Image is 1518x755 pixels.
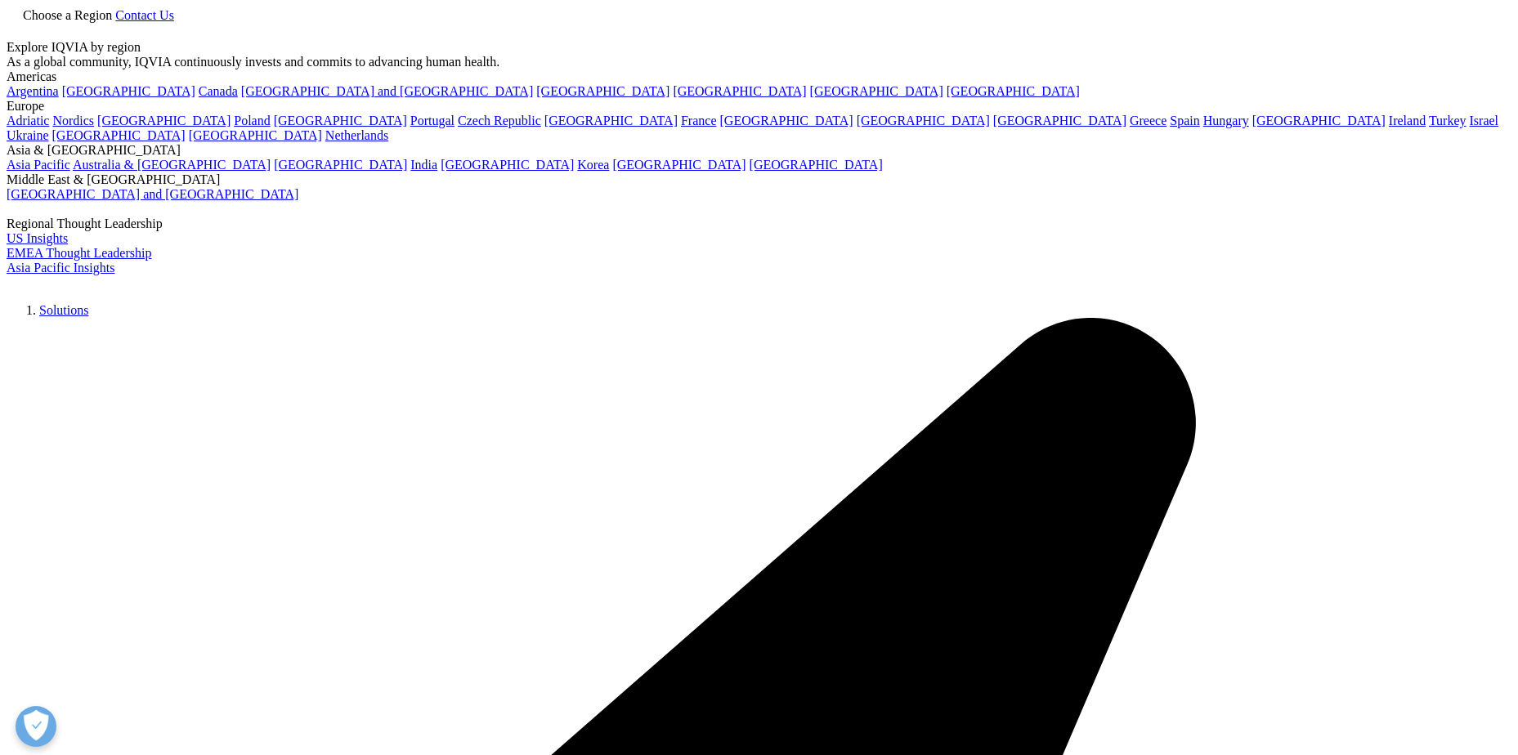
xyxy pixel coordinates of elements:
a: [GEOGRAPHIC_DATA] [52,128,186,142]
a: [GEOGRAPHIC_DATA] [62,84,195,98]
span: Choose a Region [23,8,112,22]
a: [GEOGRAPHIC_DATA] [441,158,574,172]
a: Spain [1170,114,1199,127]
a: [GEOGRAPHIC_DATA] [544,114,678,127]
div: Europe [7,99,1511,114]
a: [GEOGRAPHIC_DATA] [97,114,231,127]
div: Middle East & [GEOGRAPHIC_DATA] [7,172,1511,187]
a: Nordics [52,114,94,127]
a: [GEOGRAPHIC_DATA] [612,158,746,172]
a: [GEOGRAPHIC_DATA] [673,84,806,98]
div: Explore IQVIA by region [7,40,1511,55]
a: Poland [234,114,270,127]
a: India [410,158,437,172]
a: Adriatic [7,114,49,127]
a: Turkey [1429,114,1467,127]
a: Canada [199,84,238,98]
button: Open Preferences [16,706,56,747]
a: [GEOGRAPHIC_DATA] and [GEOGRAPHIC_DATA] [7,187,298,201]
a: Ireland [1389,114,1426,127]
a: Asia Pacific Insights [7,261,114,275]
a: [GEOGRAPHIC_DATA] [274,158,407,172]
a: [GEOGRAPHIC_DATA] [189,128,322,142]
a: US Insights [7,231,68,245]
div: Americas [7,69,1511,84]
a: [GEOGRAPHIC_DATA] and [GEOGRAPHIC_DATA] [241,84,533,98]
a: [GEOGRAPHIC_DATA] [947,84,1080,98]
a: Argentina [7,84,59,98]
a: Czech Republic [458,114,541,127]
a: [GEOGRAPHIC_DATA] [1252,114,1386,127]
div: Regional Thought Leadership [7,217,1511,231]
a: Asia Pacific [7,158,70,172]
a: Portugal [410,114,455,127]
a: [GEOGRAPHIC_DATA] [993,114,1126,127]
a: [GEOGRAPHIC_DATA] [274,114,407,127]
a: Australia & [GEOGRAPHIC_DATA] [73,158,271,172]
div: As a global community, IQVIA continuously invests and commits to advancing human health. [7,55,1511,69]
a: France [681,114,717,127]
a: Greece [1130,114,1166,127]
div: Asia & [GEOGRAPHIC_DATA] [7,143,1511,158]
a: Ukraine [7,128,49,142]
a: [GEOGRAPHIC_DATA] [857,114,990,127]
a: Korea [577,158,609,172]
a: Solutions [39,303,88,317]
a: Israel [1470,114,1499,127]
a: EMEA Thought Leadership [7,246,151,260]
a: [GEOGRAPHIC_DATA] [810,84,943,98]
a: Netherlands [325,128,388,142]
a: [GEOGRAPHIC_DATA] [750,158,883,172]
a: Hungary [1203,114,1249,127]
a: [GEOGRAPHIC_DATA] [536,84,669,98]
a: [GEOGRAPHIC_DATA] [720,114,853,127]
a: Contact Us [115,8,174,22]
